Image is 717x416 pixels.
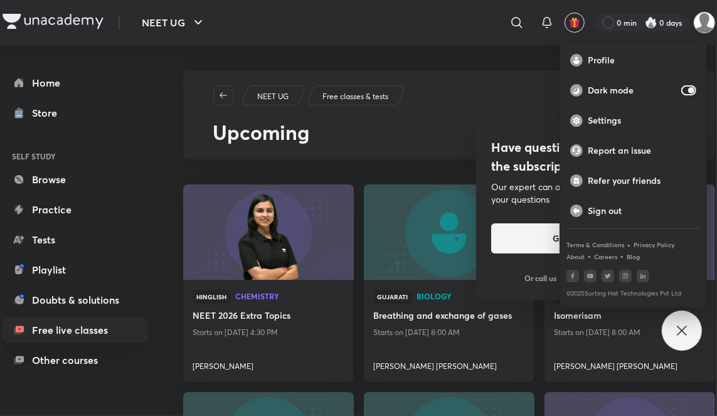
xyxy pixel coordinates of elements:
[560,105,706,136] a: Settings
[566,290,700,297] p: © 2025 Sorting Hat Technologies Pvt Ltd
[566,253,585,260] a: About
[620,250,624,262] div: •
[560,166,706,196] a: Refer your friends
[560,45,706,75] a: Profile
[587,250,592,262] div: •
[588,205,696,216] p: Sign out
[627,239,631,250] div: •
[627,253,640,260] a: Blog
[588,145,696,156] p: Report an issue
[588,175,696,186] p: Refer your friends
[588,55,696,66] p: Profile
[566,241,624,248] a: Terms & Conditions
[588,85,676,96] p: Dark mode
[588,115,696,126] p: Settings
[594,253,617,260] a: Careers
[634,241,674,248] a: Privacy Policy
